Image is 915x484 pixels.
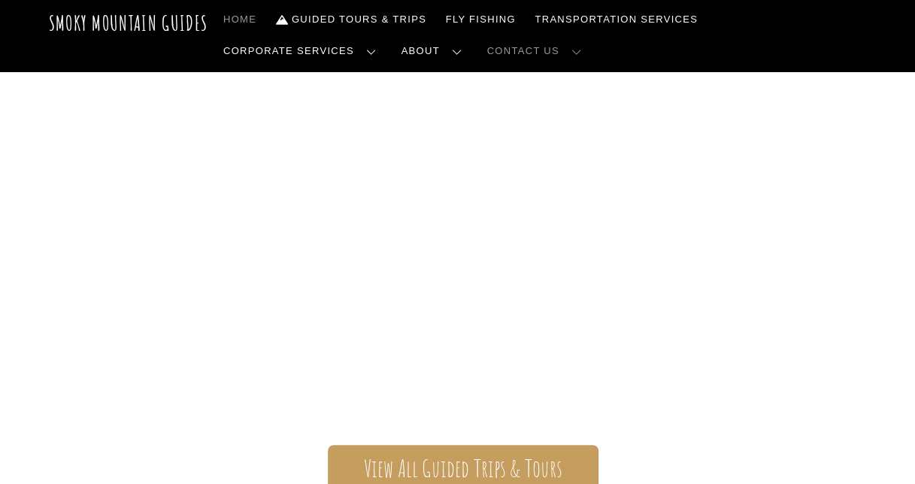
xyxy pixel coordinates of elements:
span: View All Guided Trips & Tours [364,461,563,476]
span: Smoky Mountain Guides [28,209,888,272]
a: Corporate Services [217,35,388,67]
span: The ONLY one-stop, full Service Guide Company for the Gatlinburg and [GEOGRAPHIC_DATA] side of th... [28,272,888,401]
a: Transportation Services [529,4,703,35]
a: Guided Tours & Trips [270,4,432,35]
a: Smoky Mountain Guides [49,11,208,35]
a: About [395,35,474,67]
a: Fly Fishing [440,4,522,35]
a: Contact Us [481,35,593,67]
a: Home [217,4,262,35]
